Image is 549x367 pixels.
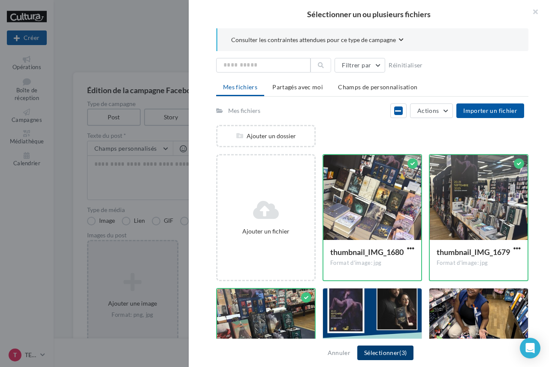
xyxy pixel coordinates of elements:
[221,227,311,236] div: Ajouter un fichier
[410,103,453,118] button: Actions
[228,106,260,115] div: Mes fichiers
[231,35,404,46] button: Consulter les contraintes attendues pour ce type de campagne
[324,348,354,358] button: Annuler
[456,103,524,118] button: Importer un fichier
[330,259,414,267] div: Format d'image: jpg
[520,338,540,358] div: Open Intercom Messenger
[217,132,314,140] div: Ajouter un dossier
[437,259,521,267] div: Format d'image: jpg
[417,107,439,114] span: Actions
[223,83,257,91] span: Mes fichiers
[463,107,517,114] span: Importer un fichier
[202,10,535,18] h2: Sélectionner un ou plusieurs fichiers
[272,83,323,91] span: Partagés avec moi
[231,36,396,44] span: Consulter les contraintes attendues pour ce type de campagne
[399,349,407,356] span: (3)
[385,60,426,70] button: Réinitialiser
[437,247,510,257] span: thumbnail_IMG_1679
[357,346,413,360] button: Sélectionner(3)
[335,58,385,73] button: Filtrer par
[338,83,417,91] span: Champs de personnalisation
[330,247,404,257] span: thumbnail_IMG_1680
